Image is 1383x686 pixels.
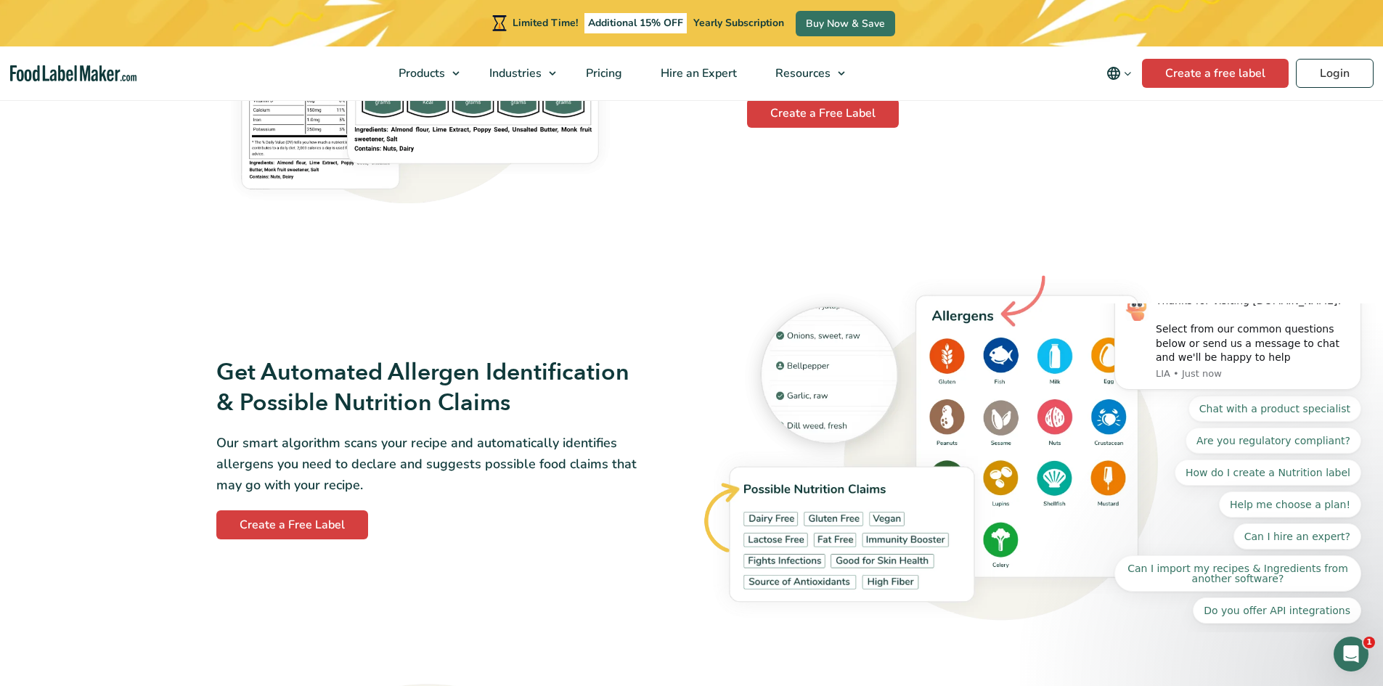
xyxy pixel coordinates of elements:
[82,156,269,182] button: Quick reply: How do I create a Nutrition label
[582,65,624,81] span: Pricing
[642,46,753,100] a: Hire an Expert
[584,13,687,33] span: Additional 15% OFF
[1096,59,1142,88] button: Change language
[747,99,899,128] a: Create a Free Label
[63,64,258,77] p: Message from LIA, sent Just now
[22,252,269,288] button: Quick reply: Can I import my recipes & Ingredients from another software?
[567,46,638,100] a: Pricing
[1334,637,1368,671] iframe: Intercom live chat
[1296,59,1374,88] a: Login
[470,46,563,100] a: Industries
[141,220,269,246] button: Quick reply: Can I hire an expert?
[1363,637,1375,648] span: 1
[380,46,467,100] a: Products
[22,92,269,320] div: Quick reply options
[485,65,543,81] span: Industries
[216,510,368,539] a: Create a Free Label
[100,294,269,320] button: Quick reply: Do you offer API integrations
[126,188,269,214] button: Quick reply: Help me choose a plan!
[513,16,578,30] span: Limited Time!
[10,65,136,82] a: Food Label Maker homepage
[394,65,446,81] span: Products
[93,124,269,150] button: Quick reply: Are you regulatory compliant?
[1093,303,1383,632] iframe: Intercom notifications message
[693,16,784,30] span: Yearly Subscription
[796,11,895,36] a: Buy Now & Save
[1142,59,1289,88] a: Create a free label
[216,433,637,495] p: Our smart algorithm scans your recipe and automatically identifies allergens you need to declare ...
[216,358,637,418] h3: Get Automated Allergen Identification & Possible Nutrition Claims
[96,92,269,118] button: Quick reply: Chat with a product specialist
[756,46,852,100] a: Resources
[656,65,738,81] span: Hire an Expert
[771,65,832,81] span: Resources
